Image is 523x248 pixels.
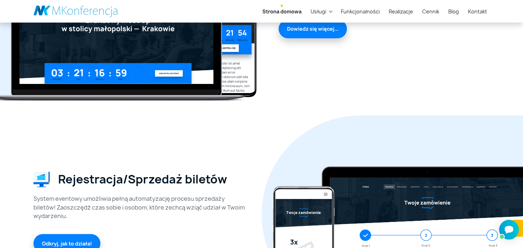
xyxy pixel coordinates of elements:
iframe: Smartsupp widget button [499,220,519,240]
a: Dowiedz się więcej... [279,19,347,38]
a: Usługi [308,5,329,18]
a: Funkcjonalności [338,5,382,18]
img: Rejestracja/Sprzedaż biletów [33,170,50,189]
a: Kontakt [465,5,490,18]
a: Strona domowa [260,5,304,18]
a: Realizacje [386,5,416,18]
div: System eventowy umożliwia pełną automatyzację procesu sprzedaży biletów! Zaoszczędź czas sobie i ... [33,194,245,220]
a: Cennik [419,5,442,18]
a: Blog [446,5,462,18]
h2: Rejestracja/Sprzedaż biletów [58,173,227,186]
